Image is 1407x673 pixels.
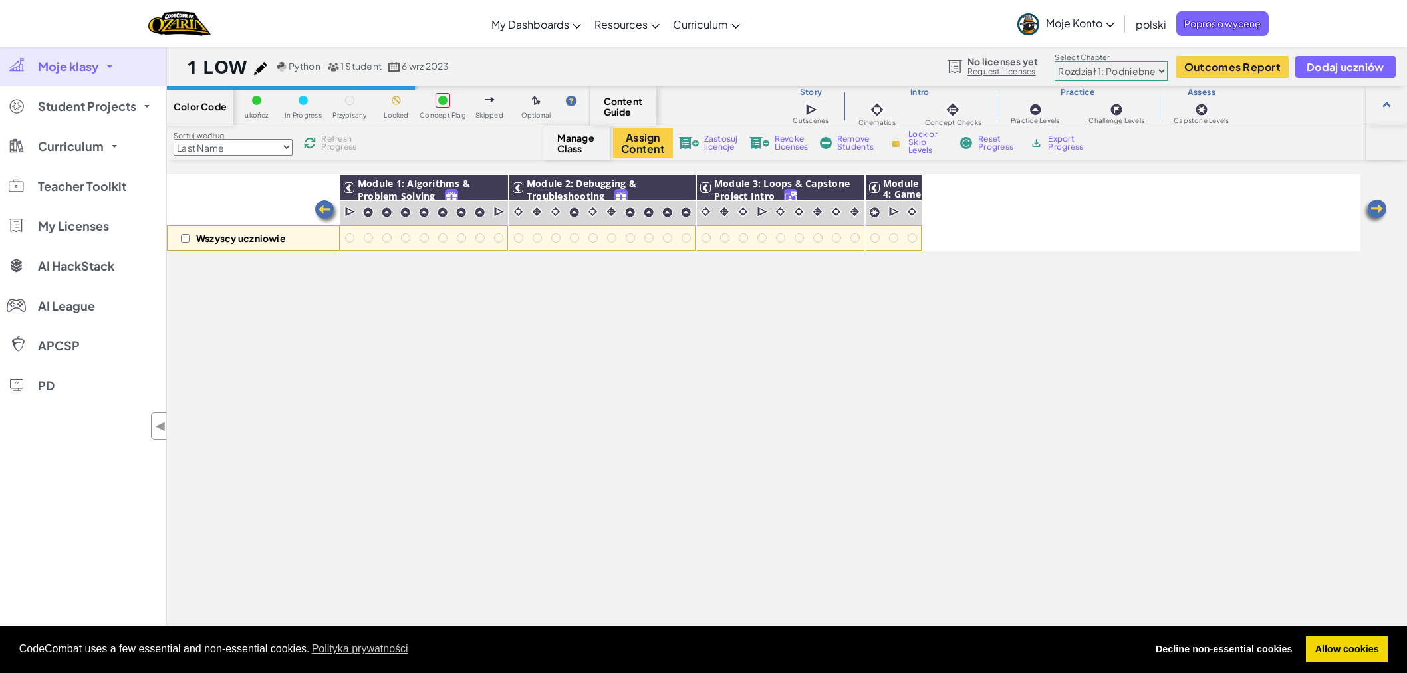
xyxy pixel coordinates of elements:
img: IconCinematic.svg [586,205,599,218]
span: Student Projects [38,100,136,112]
span: 1 Student [340,60,382,72]
span: Remove Students [837,135,877,151]
img: IconPracticeLevel.svg [680,207,692,218]
img: IconSkippedLevel.svg [485,97,495,102]
span: No licenses yet [967,56,1038,67]
span: Teacher Toolkit [38,180,126,192]
span: My Licenses [38,220,109,232]
button: Outcomes Report [1176,56,1289,78]
span: Module 4: Game Design & Capstone Project [883,177,928,232]
img: Arrow_Left.png [313,199,340,225]
span: Cinematics [858,119,896,126]
span: AI League [38,300,95,312]
span: Dodaj uczniów [1307,61,1384,72]
img: IconReload.svg [302,135,318,151]
span: 6 wrz 2023 [402,60,449,72]
h3: Practice [996,87,1159,98]
h3: Story [779,87,844,98]
img: IconPracticeLevel.svg [362,207,374,218]
span: polski [1136,17,1166,31]
a: Poproś o wycenę [1176,11,1269,36]
img: IconReset.svg [959,137,973,149]
img: IconArchive.svg [1030,137,1043,149]
span: Zastosuj licencje [704,135,738,151]
img: IconPracticeLevel.svg [474,207,485,218]
img: iconPencil.svg [254,62,267,75]
img: IconPracticeLevel.svg [662,207,673,218]
span: Concept Checks [925,119,981,126]
img: IconCinematic.svg [549,205,562,218]
img: IconPracticeLevel.svg [455,207,467,218]
img: IconCutscene.svg [493,205,506,219]
button: Assign Content [613,128,673,158]
p: Wszyscy uczniowie [196,233,286,243]
img: IconPracticeLevel.svg [381,207,392,218]
a: polski [1129,6,1173,42]
img: IconCutscene.svg [888,205,901,219]
span: Curriculum [673,17,728,31]
img: IconLicenseRevoke.svg [749,137,769,149]
img: IconCinematic.svg [737,205,749,218]
span: Optional [521,112,551,119]
img: IconPracticeLevel.svg [624,207,636,218]
span: Color Code [174,101,227,112]
span: Reset Progress [978,135,1018,151]
img: IconOptionalLevel.svg [532,96,541,106]
span: Module 3: Loops & Capstone Project Intro [714,177,850,202]
a: allow cookies [1306,636,1388,663]
img: IconPracticeLevel.svg [643,207,654,218]
span: Curriculum [38,140,104,152]
span: ukończ [245,112,268,119]
img: IconHint.svg [566,96,576,106]
a: My Dashboards [485,6,588,42]
img: IconLicenseApply.svg [679,137,699,149]
span: Skipped [475,112,503,119]
label: Select Chapter [1055,52,1168,63]
a: Request Licenses [967,67,1038,77]
img: IconUnlockWithCall.svg [785,190,797,205]
img: IconInteractive.svg [605,205,618,218]
span: Cutscenes [793,117,829,124]
img: IconFreeLevelv2.svg [615,190,627,205]
img: IconCutscene.svg [757,205,769,219]
span: Capstone Levels [1174,117,1229,124]
span: Moje Konto [1046,16,1114,30]
span: Content Guide [604,96,643,117]
img: IconInteractive.svg [811,205,824,218]
img: calendar.svg [388,62,400,72]
span: Locked [384,112,408,119]
span: Challenge Levels [1088,117,1144,124]
a: learn more about cookies [310,639,410,659]
img: IconCinematic.svg [830,205,842,218]
img: IconCinematic.svg [868,100,886,119]
img: Home [148,10,210,37]
h3: Intro [844,87,996,98]
span: Przypisany [332,112,366,119]
img: IconInteractive.svg [718,205,731,218]
img: python.png [277,62,287,72]
img: IconLock.svg [889,136,903,148]
span: Refresh Progress [321,135,362,151]
img: IconCinematic.svg [793,205,805,218]
span: Export Progress [1048,135,1088,151]
a: deny cookies [1146,636,1301,663]
span: Revoke Licenses [775,135,809,151]
span: My Dashboards [491,17,569,31]
img: IconCinematic.svg [774,205,787,218]
a: Resources [588,6,666,42]
h3: Assess [1159,87,1243,98]
img: IconRemoveStudents.svg [820,137,832,149]
img: IconCutscene.svg [805,102,819,117]
img: IconChallengeLevel.svg [1110,103,1123,116]
img: IconPracticeLevel.svg [569,207,580,218]
a: Ozaria by CodeCombat logo [148,10,210,37]
span: CodeCombat uses a few essential and non-essential cookies. [19,639,1136,659]
button: Dodaj uczniów [1295,56,1396,78]
img: IconCinematic.svg [700,205,712,218]
img: IconCapstoneLevel.svg [869,207,880,218]
span: Lock or Skip Levels [908,130,948,154]
a: Moje Konto [1011,3,1121,45]
span: Practice Levels [1011,117,1059,124]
